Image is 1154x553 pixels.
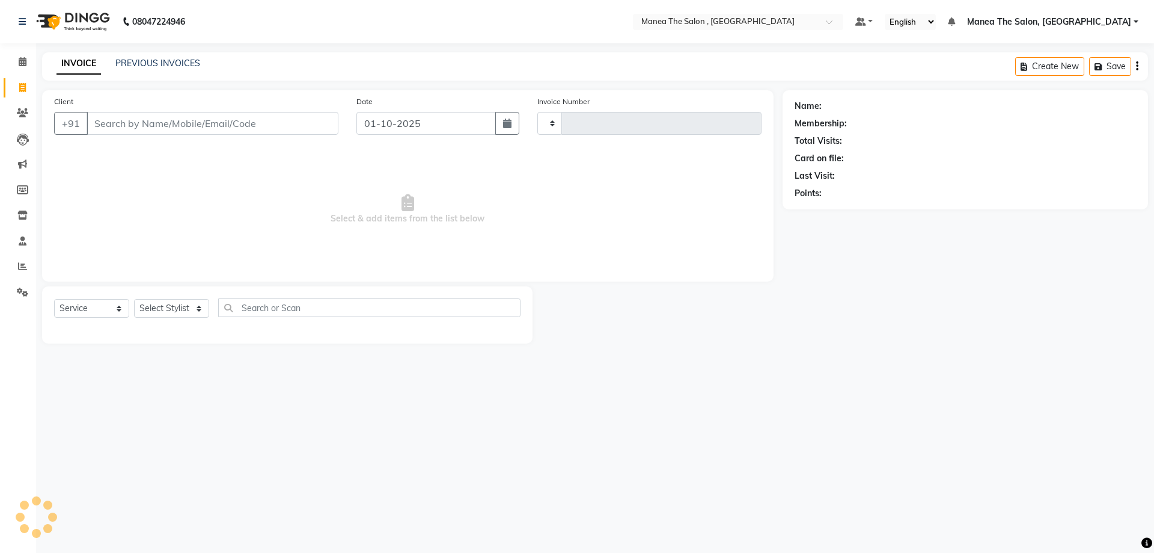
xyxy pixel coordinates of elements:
span: Manea The Salon, [GEOGRAPHIC_DATA] [967,16,1131,28]
label: Client [54,96,73,107]
div: Total Visits: [795,135,842,147]
div: Membership: [795,117,847,130]
div: Card on file: [795,152,844,165]
div: Points: [795,187,822,200]
a: PREVIOUS INVOICES [115,58,200,69]
img: logo [31,5,113,39]
div: Last Visit: [795,170,835,182]
div: Name: [795,100,822,113]
input: Search or Scan [218,298,521,317]
a: INVOICE [56,53,101,75]
button: +91 [54,112,88,135]
label: Date [356,96,373,107]
b: 08047224946 [132,5,185,39]
label: Invoice Number [537,96,590,107]
input: Search by Name/Mobile/Email/Code [87,112,338,135]
span: Select & add items from the list below [54,149,762,270]
button: Create New [1015,57,1084,76]
button: Save [1089,57,1131,76]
